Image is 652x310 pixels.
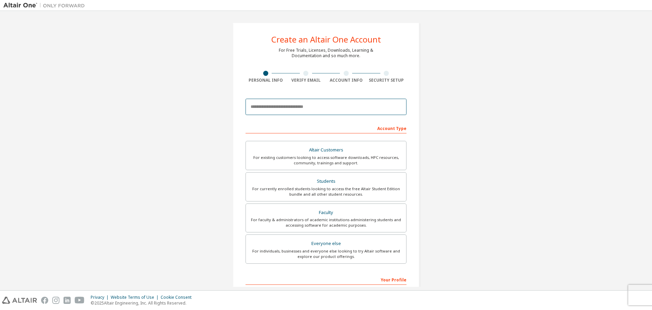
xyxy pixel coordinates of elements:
[91,295,111,300] div: Privacy
[75,297,85,304] img: youtube.svg
[250,155,402,166] div: For existing customers looking to access software downloads, HPC resources, community, trainings ...
[246,123,406,133] div: Account Type
[326,78,366,83] div: Account Info
[250,217,402,228] div: For faculty & administrators of academic institutions administering students and accessing softwa...
[286,78,326,83] div: Verify Email
[64,297,71,304] img: linkedin.svg
[3,2,88,9] img: Altair One
[161,295,196,300] div: Cookie Consent
[52,297,59,304] img: instagram.svg
[366,78,407,83] div: Security Setup
[41,297,48,304] img: facebook.svg
[2,297,37,304] img: altair_logo.svg
[271,35,381,44] div: Create an Altair One Account
[111,295,161,300] div: Website Terms of Use
[250,208,402,217] div: Faculty
[250,248,402,259] div: For individuals, businesses and everyone else looking to try Altair software and explore our prod...
[250,239,402,248] div: Everyone else
[250,177,402,186] div: Students
[246,78,286,83] div: Personal Info
[279,48,373,59] div: For Free Trials, Licenses, Downloads, Learning & Documentation and so much more.
[246,274,406,285] div: Your Profile
[91,300,196,306] p: © 2025 Altair Engineering, Inc. All Rights Reserved.
[250,145,402,155] div: Altair Customers
[250,186,402,197] div: For currently enrolled students looking to access the free Altair Student Edition bundle and all ...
